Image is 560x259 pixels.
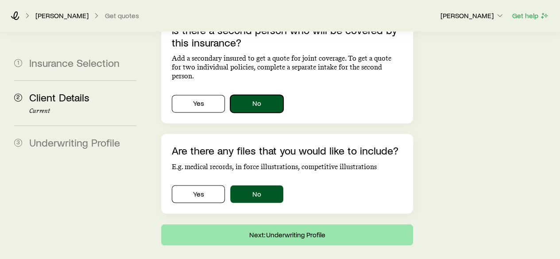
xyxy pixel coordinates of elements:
[14,139,22,147] span: 3
[35,11,89,20] p: [PERSON_NAME]
[172,95,225,112] button: Yes
[230,185,283,203] button: No
[29,136,120,149] span: Underwriting Profile
[29,56,120,69] span: Insurance Selection
[440,11,505,21] button: [PERSON_NAME]
[29,108,136,115] p: Current
[161,224,413,245] button: Next: Underwriting Profile
[172,185,225,203] button: Yes
[172,162,402,171] p: E.g. medical records, in force illustrations, competitive illustrations
[104,12,139,20] button: Get quotes
[14,93,22,101] span: 2
[230,95,283,112] button: No
[172,24,402,49] p: Is there a second person who will be covered by this insurance?
[512,11,549,21] button: Get help
[29,91,89,104] span: Client Details
[172,54,402,81] p: Add a secondary insured to get a quote for joint coverage. To get a quote for two individual poli...
[14,59,22,67] span: 1
[172,144,402,157] p: Are there any files that you would like to include?
[440,11,504,20] p: [PERSON_NAME]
